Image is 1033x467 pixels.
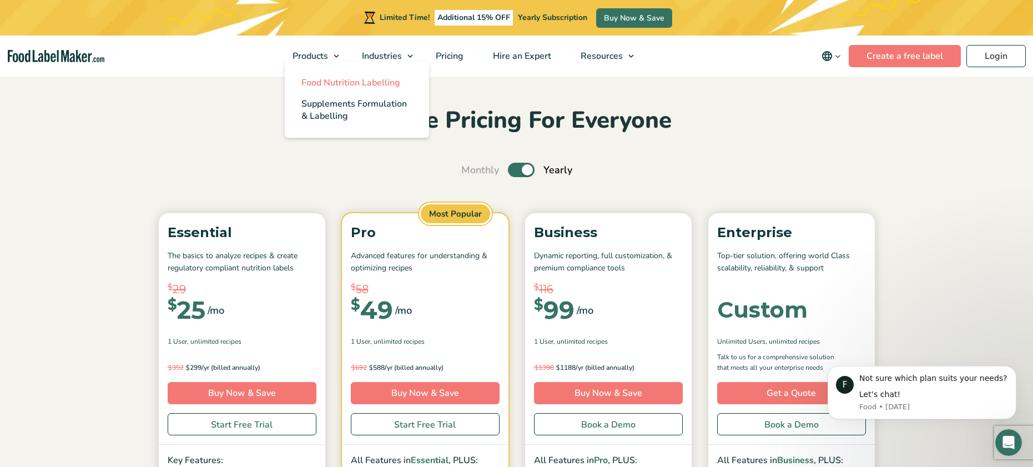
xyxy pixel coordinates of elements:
span: Hire an Expert [490,50,552,62]
div: Custom [717,299,808,321]
span: 1 User [168,337,187,347]
span: Pro [594,454,608,466]
span: Most Popular [419,203,492,225]
span: $ [168,363,172,371]
span: Products [289,50,329,62]
a: Hire an Expert [478,36,563,77]
a: Book a Demo [534,413,683,435]
a: Supplements Formulation & Labelling [285,93,429,127]
span: 1 User [351,337,370,347]
span: /mo [577,303,593,318]
span: Essential [411,454,449,466]
div: 25 [168,298,205,322]
p: 1188/yr (billed annually) [534,362,683,373]
a: Buy Now & Save [351,382,500,404]
span: $ [168,298,177,312]
a: Start Free Trial [168,413,316,435]
span: Monthly [461,163,499,178]
div: 99 [534,298,575,322]
a: Pricing [421,36,476,77]
span: 29 [173,281,186,298]
span: $ [185,363,190,371]
iframe: Intercom live chat [995,429,1022,456]
div: 49 [351,298,393,322]
p: Advanced features for understanding & optimizing recipes [351,250,500,275]
a: Industries [347,36,419,77]
a: Book a Demo [717,413,866,435]
span: /mo [208,303,224,318]
p: Top-tier solution, offering world Class scalability, reliability, & support [717,250,866,275]
a: Start Free Trial [351,413,500,435]
span: $ [168,281,173,294]
span: Business [777,454,814,466]
span: Unlimited Users [717,337,765,347]
span: 1 User [534,337,553,347]
h2: Simple Pricing For Everyone [153,106,880,136]
span: $ [369,363,373,371]
span: Resources [577,50,624,62]
del: 1398 [534,363,554,372]
span: 58 [356,281,369,298]
p: Enterprise [717,222,866,243]
a: Resources [566,36,639,77]
a: Buy Now & Save [596,8,672,28]
a: Buy Now & Save [534,382,683,404]
p: 299/yr (billed annually) [168,362,316,373]
span: $ [556,363,560,371]
p: Pro [351,222,500,243]
a: Login [966,45,1026,67]
p: The basics to analyze recipes & create regulatory compliant nutrition labels [168,250,316,275]
p: Business [534,222,683,243]
iframe: Intercom notifications message [811,349,1033,437]
a: Create a free label [849,45,961,67]
span: , Unlimited Recipes [765,337,820,347]
span: , Unlimited Recipes [370,337,425,347]
span: Limited Time! [380,12,430,23]
a: Food Nutrition Labelling [285,72,429,93]
span: $ [534,363,538,371]
span: $ [351,298,360,312]
span: $ [534,281,539,294]
p: 588/yr (billed annually) [351,362,500,373]
span: Additional 15% OFF [435,10,513,26]
span: Yearly [543,163,572,178]
del: 352 [168,363,184,372]
span: $ [534,298,543,312]
del: 692 [351,363,367,372]
span: , Unlimited Recipes [553,337,608,347]
p: Dynamic reporting, full customization, & premium compliance tools [534,250,683,275]
span: /mo [395,303,412,318]
span: Industries [359,50,403,62]
p: Essential [168,222,316,243]
p: Talk to us for a comprehensive solution that meets all your enterprise needs [717,352,845,373]
span: Pricing [432,50,465,62]
span: Supplements Formulation & Labelling [301,98,407,122]
span: $ [351,281,356,294]
span: Yearly Subscription [518,12,587,23]
a: Buy Now & Save [168,382,316,404]
a: Get a Quote [717,382,866,404]
span: $ [351,363,355,371]
span: 116 [539,281,553,298]
span: Food Nutrition Labelling [301,77,400,89]
span: , Unlimited Recipes [187,337,241,347]
label: Toggle [508,163,535,177]
a: Products [278,36,345,77]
